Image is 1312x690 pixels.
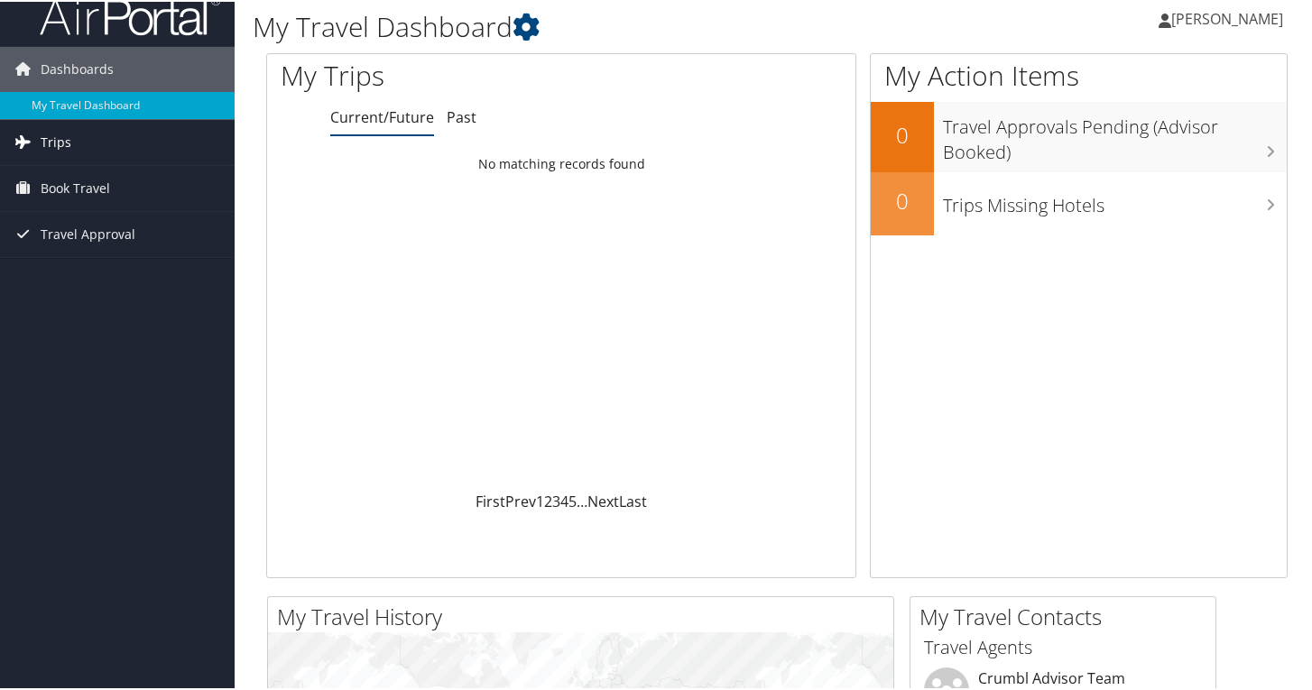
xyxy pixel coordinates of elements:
[871,100,1287,170] a: 0Travel Approvals Pending (Advisor Booked)
[577,490,587,510] span: …
[544,490,552,510] a: 2
[871,184,934,215] h2: 0
[476,490,505,510] a: First
[267,146,855,179] td: No matching records found
[943,104,1287,163] h3: Travel Approvals Pending (Advisor Booked)
[505,490,536,510] a: Prev
[41,210,135,255] span: Travel Approval
[587,490,619,510] a: Next
[536,490,544,510] a: 1
[871,55,1287,93] h1: My Action Items
[943,182,1287,216] h3: Trips Missing Hotels
[924,633,1202,658] h3: Travel Agents
[41,45,114,90] span: Dashboards
[277,600,893,630] h2: My Travel History
[871,170,1287,234] a: 0Trips Missing Hotels
[552,490,560,510] a: 3
[560,490,568,510] a: 4
[330,106,434,125] a: Current/Future
[1171,7,1283,27] span: [PERSON_NAME]
[281,55,596,93] h1: My Trips
[253,6,952,44] h1: My Travel Dashboard
[41,118,71,163] span: Trips
[871,118,934,149] h2: 0
[568,490,577,510] a: 5
[41,164,110,209] span: Book Travel
[447,106,476,125] a: Past
[919,600,1215,630] h2: My Travel Contacts
[619,490,647,510] a: Last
